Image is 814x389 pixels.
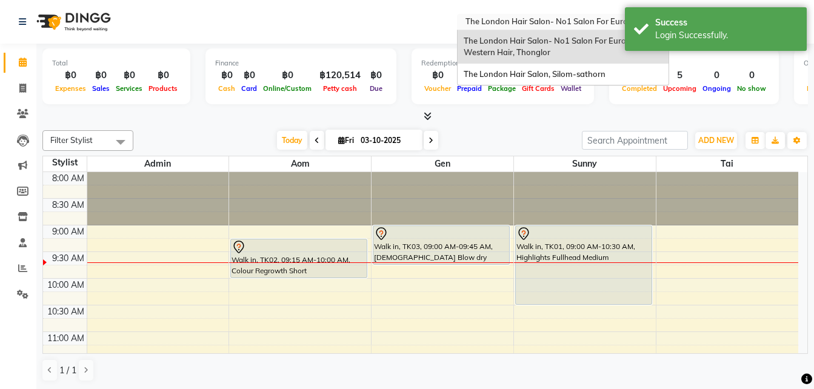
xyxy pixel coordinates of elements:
[699,68,734,82] div: 0
[43,156,87,169] div: Stylist
[619,58,769,68] div: Appointment
[464,36,654,58] span: The London Hair Salon- No1 Salon For European & Western Hair, Thonglor
[695,132,737,149] button: ADD NEW
[514,156,656,171] span: Sunny
[454,84,485,93] span: Prepaid
[656,156,798,171] span: Tai
[113,84,145,93] span: Services
[519,84,558,93] span: Gift Cards
[320,84,360,93] span: Petty cash
[231,239,367,278] div: Walk in, TK02, 09:15 AM-10:00 AM, Colour Regrowth Short
[619,84,660,93] span: Completed
[50,225,87,238] div: 9:00 AM
[421,58,584,68] div: Redemption
[215,58,387,68] div: Finance
[516,226,652,304] div: Walk in, TK01, 09:00 AM-10:30 AM, Highlights Fullhead Medium
[89,84,113,93] span: Sales
[421,68,454,82] div: ฿0
[457,30,669,86] ng-dropdown-panel: Options list
[699,84,734,93] span: Ongoing
[454,68,485,82] div: ฿0
[238,68,260,82] div: ฿0
[50,252,87,265] div: 9:30 AM
[357,131,418,150] input: 2025-10-03
[734,68,769,82] div: 0
[31,5,114,39] img: logo
[52,68,89,82] div: ฿0
[372,156,513,171] span: Gen
[45,279,87,291] div: 10:00 AM
[655,16,798,29] div: Success
[113,68,145,82] div: ฿0
[50,135,93,145] span: Filter Stylist
[485,84,519,93] span: Package
[145,68,181,82] div: ฿0
[660,68,699,82] div: 5
[87,156,229,171] span: Admin
[655,29,798,42] div: Login Successfully.
[215,84,238,93] span: Cash
[50,199,87,211] div: 8:30 AM
[229,156,371,171] span: Aom
[260,68,315,82] div: ฿0
[52,58,181,68] div: Total
[215,68,238,82] div: ฿0
[373,226,509,264] div: Walk in, TK03, 09:00 AM-09:45 AM, [DEMOGRAPHIC_DATA] Blow dry Medium
[464,69,605,79] span: The London Hair Salon, Silom-sathorn
[734,84,769,93] span: No show
[315,68,365,82] div: ฿120,514
[45,332,87,345] div: 11:00 AM
[260,84,315,93] span: Online/Custom
[660,84,699,93] span: Upcoming
[277,131,307,150] span: Today
[59,364,76,377] span: 1 / 1
[238,84,260,93] span: Card
[698,136,734,145] span: ADD NEW
[45,305,87,318] div: 10:30 AM
[52,84,89,93] span: Expenses
[421,84,454,93] span: Voucher
[367,84,385,93] span: Due
[89,68,113,82] div: ฿0
[558,84,584,93] span: Wallet
[145,84,181,93] span: Products
[582,131,688,150] input: Search Appointment
[335,136,357,145] span: Fri
[365,68,387,82] div: ฿0
[50,172,87,185] div: 8:00 AM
